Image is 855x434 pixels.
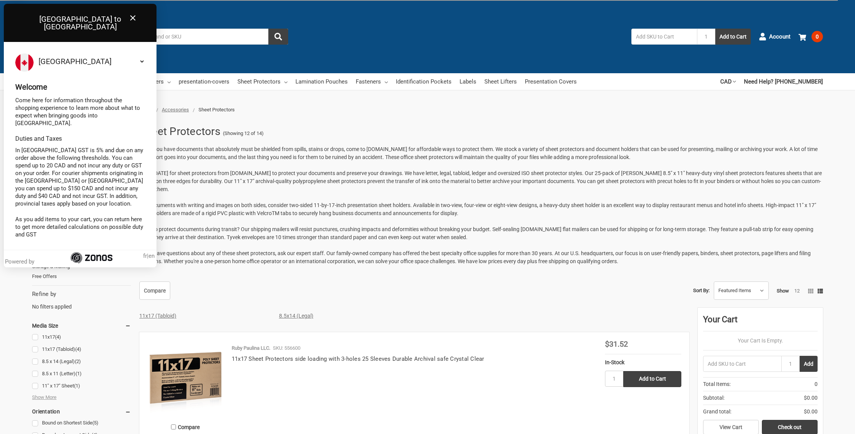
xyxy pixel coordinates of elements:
[97,29,288,45] input: Search by keyword, brand or SKU
[139,225,823,241] p: Need to protect documents during transit? Our shipping mailers will resist punctures, crushing im...
[139,313,176,319] a: 11x17 (Tabloid)
[769,32,790,41] span: Account
[273,344,300,352] p: SKU: 556600
[223,130,264,137] span: (Showing 12 of 14)
[139,201,823,217] p: For documents with writing and images on both sides, consider two-sided 11-by-17-inch presentatio...
[32,357,131,367] a: 8.5 x 14 (Legal)
[744,73,823,90] a: Need Help? [PHONE_NUMBER]
[811,31,823,42] span: 0
[32,321,131,330] h5: Media Size
[143,252,147,259] span: fr
[139,145,823,161] p: When you have documents that absolutely must be shielded from spills, stains or drops, come to [D...
[162,107,189,113] a: Accessories
[37,53,145,69] select: Select your country
[32,344,131,355] a: 11x17 (Tabloid)
[295,73,348,90] a: Lamination Pouches
[605,358,681,366] div: In-Stock
[525,73,577,90] a: Presentation Covers
[147,421,224,433] label: Compare
[139,122,220,141] h1: Sheet Protectors
[605,339,628,349] span: $31.52
[703,313,818,331] div: Your Cart
[15,215,145,238] p: As you add items to your cart, you can return here to get more detailed calculations on possible ...
[396,73,452,90] a: Identification Pockets
[74,383,80,389] span: (1)
[15,83,145,91] div: Welcome
[631,29,697,45] input: Add SKU to Cart
[484,73,517,90] a: Sheet Lifters
[279,313,313,319] a: 8.5x14 (Legal)
[32,418,131,428] a: Bound on Shortest Side
[720,73,736,90] a: CAD
[55,334,61,340] span: (4)
[179,73,229,90] a: presentation-covers
[759,27,790,47] a: Account
[32,272,131,281] a: Free Offers
[92,420,98,426] span: (5)
[32,381,131,391] a: 11" x 17" Sheet
[237,73,287,90] a: Sheet Protectors
[4,4,156,42] div: [GEOGRAPHIC_DATA] to [GEOGRAPHIC_DATA]
[76,371,82,376] span: (1)
[171,424,176,429] input: Compare
[15,135,145,143] div: Duties and Taxes
[32,407,131,416] h5: Orientation
[139,169,823,193] p: Shop [DATE] for sheet protectors from [DOMAIN_NAME] to protect your documents and preserve your d...
[148,252,155,259] span: en
[75,346,81,352] span: (4)
[139,249,823,265] p: If you have questions about any of these sheet protectors, ask our expert staff. Our family-owned...
[693,285,710,296] label: Sort By:
[15,146,145,207] p: In [GEOGRAPHIC_DATA] GST is 5% and due on any order above the following thresholds. You can spend...
[623,371,681,387] input: Add to Cart
[75,358,81,364] span: (2)
[703,337,818,345] p: Your Cart Is Empty.
[356,73,388,90] a: Fasteners
[5,258,37,265] div: Powered by
[232,355,484,362] a: 11x17 Sheet Protectors side loading with 3-holes 25 Sleeves Durable Archival safe Crystal Clear
[32,394,56,401] span: Show More
[777,288,789,294] span: Show
[460,73,476,90] a: Labels
[147,340,224,416] img: 11x17 Sheet Protectors side loading with 3-holes 25 Sleeves Durable Archival safe Crystal Clear
[794,288,800,294] a: 12
[143,252,155,260] span: |
[198,107,235,113] span: Sheet Protectors
[799,27,823,47] a: 0
[715,29,751,45] button: Add to Cart
[703,356,781,372] input: Add SKU to Cart
[232,344,270,352] p: Ruby Paulina LLC.
[15,96,145,127] p: Come here for information throughout the shopping experience to learn more about what to expect w...
[32,290,131,310] div: No filters applied
[15,53,34,72] img: Flag of Canada
[32,332,131,342] a: 11x17
[32,369,131,379] a: 8.5 x 11 (Letter)
[32,290,131,299] h5: Refine by
[139,281,170,300] a: Compare
[800,356,818,372] button: Add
